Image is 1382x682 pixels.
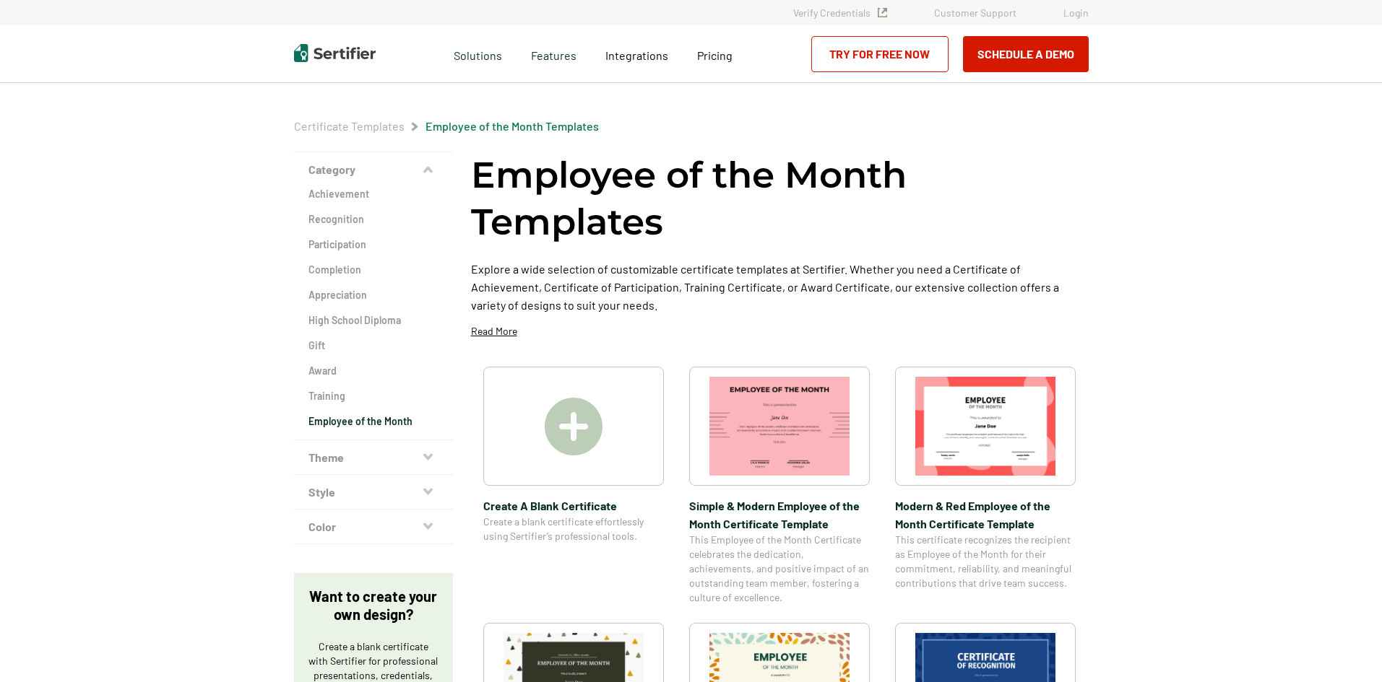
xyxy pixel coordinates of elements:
[294,475,453,510] button: Style
[426,119,599,134] span: Employee of the Month Templates
[308,187,439,201] a: Achievement
[793,6,887,19] a: Verify Credentials
[308,338,439,353] a: Gift
[294,440,453,475] button: Theme
[605,48,668,62] span: Integrations
[483,515,664,543] span: Create a blank certificate effortlessly using Sertifier’s professional tools.
[294,119,599,134] div: Breadcrumb
[605,45,668,63] a: Integrations
[483,497,664,515] span: Create A Blank Certificate
[471,260,1089,314] p: Explore a wide selection of customizable certificate templates at Sertifier. Whether you need a C...
[294,119,405,133] a: Certificate Templates
[697,48,733,62] span: Pricing
[545,398,603,455] img: Create A Blank Certificate
[454,45,502,63] span: Solutions
[689,367,870,605] a: Simple & Modern Employee of the Month Certificate TemplateSimple & Modern Employee of the Month C...
[308,263,439,277] a: Completion
[308,389,439,403] a: Training
[426,119,599,133] a: Employee of the Month Templates
[878,8,887,17] img: Verified
[1063,6,1089,19] a: Login
[895,367,1076,605] a: Modern & Red Employee of the Month Certificate TemplateModern & Red Employee of the Month Certifi...
[308,414,439,429] a: Employee of the Month
[308,313,439,328] a: High School Diploma
[294,119,405,134] span: Certificate Templates
[531,45,576,63] span: Features
[471,152,1089,245] h1: Employee of the Month Templates
[934,6,1016,19] a: Customer Support
[308,587,439,624] p: Want to create your own design?
[811,36,949,72] a: Try for Free Now
[689,533,870,605] span: This Employee of the Month Certificate celebrates the dedication, achievements, and positive impa...
[697,45,733,63] a: Pricing
[308,364,439,378] a: Award
[294,187,453,440] div: Category
[294,510,453,544] button: Color
[709,377,850,476] img: Simple & Modern Employee of the Month Certificate Template
[294,44,376,62] img: Sertifier | Digital Credentialing Platform
[308,288,439,302] a: Appreciation
[471,324,517,338] p: Read More
[895,497,1076,533] span: Modern & Red Employee of the Month Certificate Template
[915,377,1055,476] img: Modern & Red Employee of the Month Certificate Template
[689,497,870,533] span: Simple & Modern Employee of the Month Certificate Template
[895,533,1076,590] span: This certificate recognizes the recipient as Employee of the Month for their commitment, reliabil...
[308,212,439,227] a: Recognition
[294,152,453,187] button: Category
[308,237,439,252] a: Participation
